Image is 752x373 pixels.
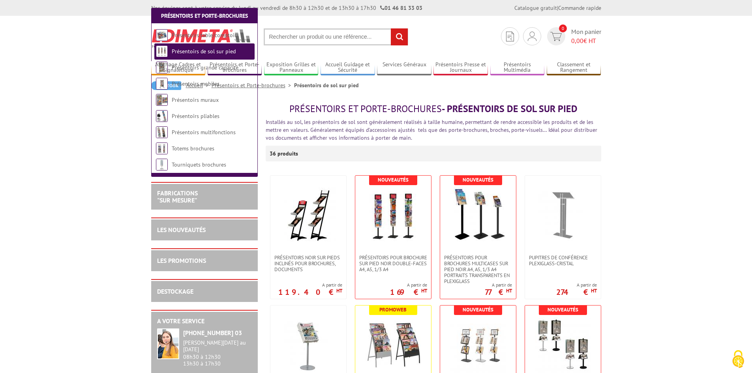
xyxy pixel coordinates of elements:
a: Tourniquets brochures [172,161,226,168]
a: Commande rapide [558,4,601,11]
img: Présentoirs pliables [156,110,168,122]
img: Totems brochures [156,142,168,154]
div: [PERSON_NAME][DATE] au [DATE] [183,339,252,353]
sup: HT [591,287,597,294]
span: Présentoirs et Porte-brochures [289,103,442,115]
a: Affichage Cadres et Signalétique [151,61,206,74]
a: Présentoirs NOIR sur pieds inclinés pour brochures, documents [270,255,346,272]
span: Mon panier [571,27,601,45]
a: Présentoirs de sol sur pied [172,48,236,55]
div: | [514,4,601,12]
span: Pupitres de conférence plexiglass-cristal [529,255,597,266]
span: A partir de [556,282,597,288]
a: Présentoirs pour brochure sur pied NOIR double-faces A4, A5, 1/3 A4 [355,255,431,272]
img: Cookies (fenêtre modale) [728,349,748,369]
h2: A votre service [157,318,252,325]
img: Présentoirs de sol sur pied [156,45,168,57]
img: Présentoirs NOIR sur pieds inclinés pour brochures, documents [281,187,336,242]
img: Présentoirs pour brochure sur pied NOIR double-faces A4, A5, 1/3 A4 [366,187,421,243]
img: Présentoirs table/comptoirs [156,29,168,41]
a: Catalogue gratuit [514,4,557,11]
span: A partir de [485,282,512,288]
a: Présentoirs et Porte-brochures [161,12,248,19]
a: Pupitres de conférence plexiglass-cristal [525,255,601,266]
img: Présentoirs pour brochures multicases sur pied NOIR A4, A5, 1/3 A4 Portraits transparents en plex... [450,187,506,243]
span: Présentoirs pour brochures multicases sur pied NOIR A4, A5, 1/3 A4 Portraits transparents en plex... [444,255,512,284]
img: Tourniquets brochures [156,159,168,171]
p: 77 € [485,290,512,294]
p: 274 € [556,290,597,294]
span: 0 [559,24,567,32]
b: Nouveautés [548,306,578,313]
a: FABRICATIONS"Sur Mesure" [157,189,198,204]
p: 169 € [390,290,427,294]
img: Porte Journaux & Magazines Tabloïds sur pied fixe H 77 cm [281,317,336,373]
span: Présentoirs pour brochure sur pied NOIR double-faces A4, A5, 1/3 A4 [359,255,427,272]
a: Accueil Guidage et Sécurité [321,61,375,74]
a: Totems brochures [172,145,214,152]
a: LES NOUVEAUTÉS [157,226,206,234]
a: Présentoirs table/comptoirs [172,32,239,39]
span: A partir de [278,282,342,288]
li: Présentoirs de sol sur pied [294,81,359,89]
img: Pupitres de conférence plexiglass-cristal [535,187,591,243]
a: devis rapide 0 Mon panier 0,00€ HT [545,27,601,45]
a: Présentoirs mobiles [172,80,219,87]
font: Installés au sol, les présentoirs de sol sont généralement réalisés à taille humaine, permettant ... [266,118,597,141]
a: Services Généraux [377,61,431,74]
a: Présentoirs pliables [172,112,219,120]
img: Présentoirs mobiles [156,78,168,90]
img: Présentoirs de sol Black-Line® pour brochures 5 Cases - Noirs ou Gris [366,317,421,373]
img: devis rapide [506,32,514,41]
h1: - Présentoirs de sol sur pied [266,104,601,114]
b: Nouveautés [463,306,493,313]
a: Présentoirs multifonctions [172,129,236,136]
a: Exposition Grilles et Panneaux [264,61,319,74]
a: Classement et Rangement [547,61,601,74]
strong: 01 46 81 33 03 [380,4,422,11]
img: widget-service.jpg [157,328,179,359]
div: 08h30 à 12h30 13h30 à 17h30 [183,339,252,367]
b: Nouveautés [463,176,493,183]
span: € HT [571,36,601,45]
img: Porte-affiches Visual-Displays® double face avec 2 cadres 60x80 cm et 2 étagères inclinées [535,317,591,373]
a: Présentoirs Multimédia [490,61,545,74]
a: LES PROMOTIONS [157,257,206,264]
b: Nouveautés [378,176,409,183]
sup: HT [421,287,427,294]
input: rechercher [391,28,408,45]
a: Présentoirs et Porte-brochures [212,82,294,89]
sup: HT [336,287,342,294]
span: 0,00 [571,37,583,45]
img: devis rapide [550,32,562,41]
a: Présentoirs pour brochures multicases sur pied NOIR A4, A5, 1/3 A4 Portraits transparents en plex... [440,255,516,284]
button: Cookies (fenêtre modale) [724,346,752,373]
img: Présentoir Cadro-Clic® sur pied 1 porte-affiche A4 et 2 étagères brochures [450,317,506,373]
a: DESTOCKAGE [157,287,193,295]
input: Rechercher un produit ou une référence... [264,28,408,45]
span: A partir de [390,282,427,288]
p: 119.40 € [278,290,342,294]
a: Présentoirs Presse et Journaux [433,61,488,74]
span: Présentoirs NOIR sur pieds inclinés pour brochures, documents [274,255,342,272]
b: Promoweb [379,306,407,313]
strong: [PHONE_NUMBER] 03 [183,329,242,337]
img: devis rapide [528,32,536,41]
div: Nos équipes sont à votre service du lundi au vendredi de 8h30 à 12h30 et de 13h30 à 17h30 [151,4,422,12]
img: Présentoirs muraux [156,94,168,106]
img: Présentoirs multifonctions [156,126,168,138]
sup: HT [506,287,512,294]
a: Présentoirs et Porte-brochures [208,61,262,74]
a: Présentoirs muraux [172,96,219,103]
p: 36 produits [270,146,299,161]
